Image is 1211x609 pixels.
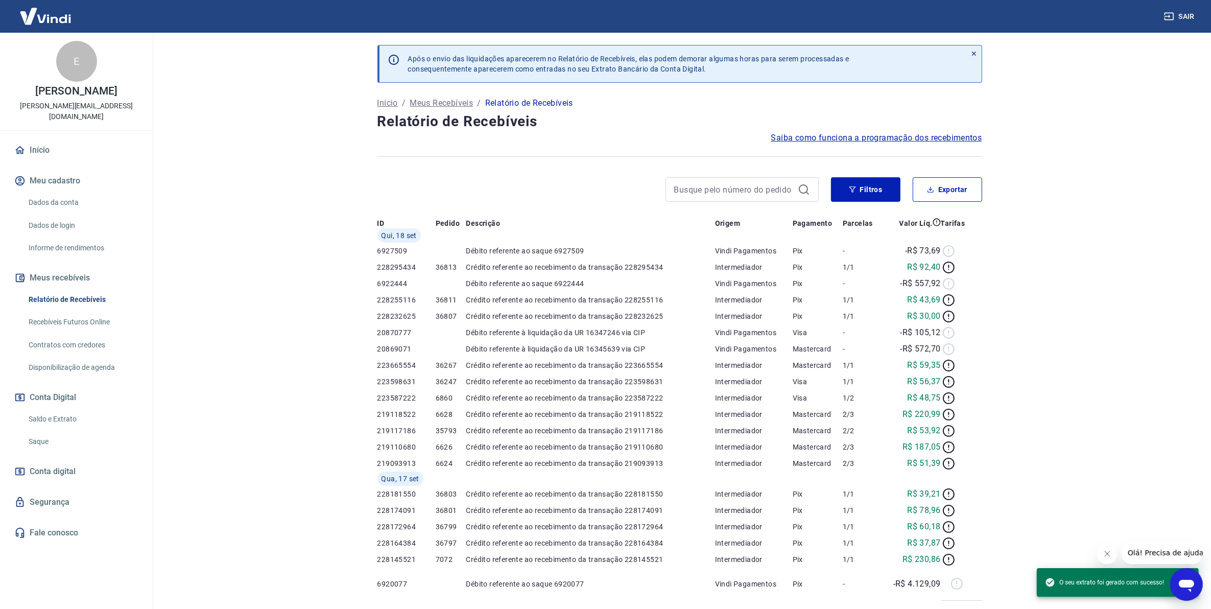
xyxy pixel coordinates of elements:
p: 1/1 [843,377,881,387]
p: -R$ 557,92 [900,277,941,290]
p: Débito referente ao saque 6927509 [466,246,715,256]
p: Pix [793,311,843,321]
p: Intermediador [715,295,793,305]
p: [PERSON_NAME][EMAIL_ADDRESS][DOMAIN_NAME] [8,101,145,122]
p: 219093913 [377,458,436,469]
p: Crédito referente ao recebimento da transação 219118522 [466,409,715,419]
p: 6927509 [377,246,436,256]
p: Intermediador [715,311,793,321]
p: 36799 [436,522,466,532]
p: 2/3 [843,458,881,469]
p: R$ 56,37 [907,376,940,388]
p: Mastercard [793,426,843,436]
input: Busque pelo número do pedido [674,182,794,197]
a: Segurança [12,491,140,513]
p: 6860 [436,393,466,403]
p: R$ 48,75 [907,392,940,404]
p: R$ 220,99 [903,408,941,420]
p: Pedido [436,218,460,228]
p: 2/2 [843,426,881,436]
p: Pix [793,262,843,272]
a: Dados de login [25,215,140,236]
p: 6628 [436,409,466,419]
p: Pagamento [793,218,833,228]
p: Intermediador [715,409,793,419]
h4: Relatório de Recebíveis [377,111,982,132]
p: 36803 [436,489,466,499]
p: Intermediador [715,522,793,532]
p: 228232625 [377,311,436,321]
p: Pix [793,522,843,532]
p: Mastercard [793,409,843,419]
a: Conta digital [12,460,140,483]
p: - [843,246,881,256]
p: Intermediador [715,262,793,272]
p: Pix [793,489,843,499]
p: 2/3 [843,442,881,452]
p: 36811 [436,295,466,305]
p: 223598631 [377,377,436,387]
p: Intermediador [715,489,793,499]
p: - [843,327,881,338]
p: Mastercard [793,442,843,452]
p: Vindi Pagamentos [715,344,793,354]
p: Crédito referente ao recebimento da transação 228255116 [466,295,715,305]
p: 219118522 [377,409,436,419]
p: Pix [793,278,843,289]
a: Início [12,139,140,161]
p: R$ 30,00 [907,310,940,322]
p: 6624 [436,458,466,469]
p: R$ 39,21 [907,488,940,500]
p: R$ 92,40 [907,261,940,273]
p: Crédito referente ao recebimento da transação 219117186 [466,426,715,436]
p: 20869071 [377,344,436,354]
p: 223587222 [377,393,436,403]
a: Dados da conta [25,192,140,213]
p: Valor Líq. [899,218,933,228]
p: 1/1 [843,262,881,272]
p: 228172964 [377,522,436,532]
p: Crédito referente ao recebimento da transação 228295434 [466,262,715,272]
p: Mastercard [793,360,843,370]
p: Vindi Pagamentos [715,278,793,289]
a: Fale conosco [12,522,140,544]
p: -R$ 73,69 [905,245,941,257]
p: Intermediador [715,538,793,548]
p: 219117186 [377,426,436,436]
p: 228295434 [377,262,436,272]
p: R$ 43,69 [907,294,940,306]
img: Vindi [12,1,79,32]
a: Início [377,97,398,109]
p: 20870777 [377,327,436,338]
p: 219110680 [377,442,436,452]
p: [PERSON_NAME] [35,86,117,97]
a: Saiba como funciona a programação dos recebimentos [771,132,982,144]
iframe: Botão para abrir a janela de mensagens [1170,568,1203,601]
p: 1/1 [843,360,881,370]
a: Saldo e Extrato [25,409,140,430]
p: 1/1 [843,505,881,516]
p: 7072 [436,554,466,565]
button: Meu cadastro [12,170,140,192]
p: Débito referente à liquidação da UR 16345639 via CIP [466,344,715,354]
p: - [843,579,881,589]
p: 228255116 [377,295,436,305]
p: 228145521 [377,554,436,565]
p: 228174091 [377,505,436,516]
p: / [402,97,406,109]
p: 36813 [436,262,466,272]
p: Crédito referente ao recebimento da transação 228172964 [466,522,715,532]
p: 1/1 [843,554,881,565]
button: Meus recebíveis [12,267,140,289]
p: 1/1 [843,538,881,548]
span: Olá! Precisa de ajuda? [6,7,86,15]
p: Intermediador [715,458,793,469]
p: Intermediador [715,377,793,387]
p: Crédito referente ao recebimento da transação 223665554 [466,360,715,370]
p: R$ 37,87 [907,537,940,549]
p: Crédito referente ao recebimento da transação 228232625 [466,311,715,321]
p: -R$ 105,12 [900,326,941,339]
div: E [56,41,97,82]
p: Meus Recebíveis [410,97,473,109]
